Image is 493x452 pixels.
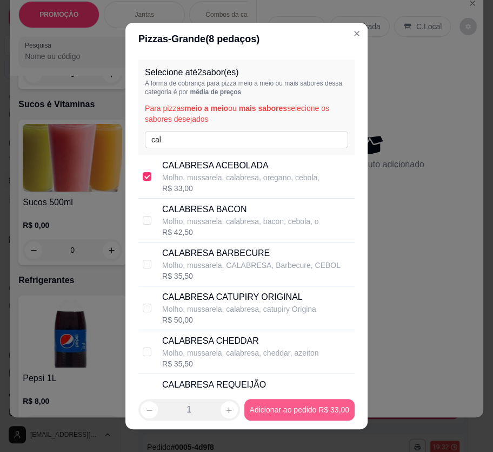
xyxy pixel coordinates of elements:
[162,271,341,281] div: R$ 35,50
[162,304,316,315] p: Molho, mussarela, calabresa, catupiry Origina
[162,159,319,172] p: CALABRESA ACEBOLADA
[162,260,341,271] p: Molho, mussarela, CALABRESA, Barbecure, CEBOL
[190,88,241,96] span: média de preços
[348,25,365,42] button: Close
[162,183,319,194] div: R$ 33,00
[162,227,319,238] div: R$ 42,50
[162,203,319,216] p: CALABRESA BACON
[162,335,319,348] p: CALABRESA CHEDDAR
[162,291,316,304] p: CALABRESA CATUPIRY ORIGINAL
[162,378,342,391] p: CALABRESA REQUEIJÃO
[138,31,355,47] div: Pizzas - Grande ( 8 pedaços)
[221,401,238,418] button: increase-product-quantity
[162,315,316,325] div: R$ 50,00
[186,403,191,416] p: 1
[184,104,228,113] span: meio a meio
[162,247,341,260] p: CALABRESA BARBECURE
[145,79,348,96] p: A forma de cobrança para pizza meio a meio ou mais sabores dessa categoria é por
[145,103,348,125] p: Para pizzas ou selecione os sabores desejados
[162,348,319,358] p: Molho, mussarela, calabresa, cheddar, azeiton
[145,66,348,79] p: Selecione até 2 sabor(es)
[141,401,158,418] button: decrease-product-quantity
[145,131,348,148] input: Pesquise pelo nome do sabor
[244,399,355,421] button: Adicionar ao pedido R$ 33,00
[162,172,319,183] p: Molho, mussarela, calabresa, oregano, cebola,
[162,358,319,369] div: R$ 35,50
[239,104,288,113] span: mais sabores
[162,216,319,227] p: Molho, mussarela, calabresa, bacon, cebola, o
